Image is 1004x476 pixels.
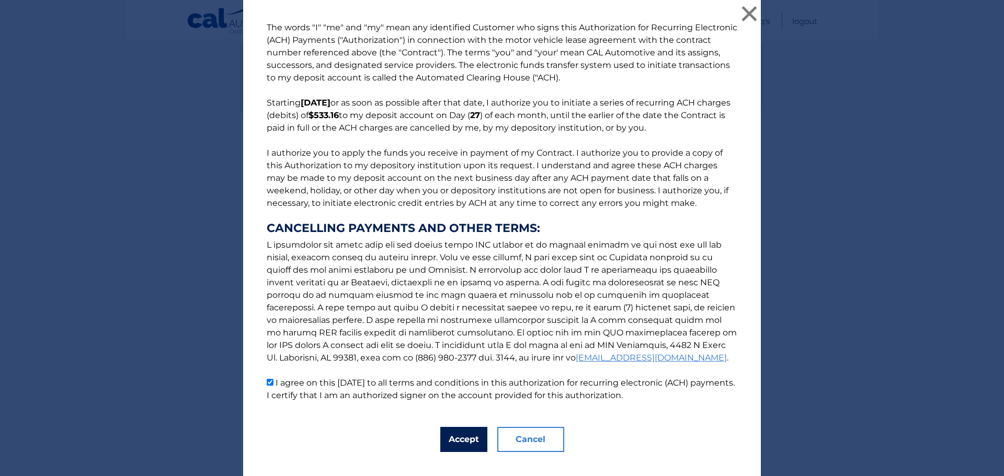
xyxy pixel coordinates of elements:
[267,378,735,400] label: I agree on this [DATE] to all terms and conditions in this authorization for recurring electronic...
[440,427,487,452] button: Accept
[267,222,737,235] strong: CANCELLING PAYMENTS AND OTHER TERMS:
[309,110,339,120] b: $533.16
[301,98,330,108] b: [DATE]
[497,427,564,452] button: Cancel
[256,21,748,402] p: The words "I" "me" and "my" mean any identified Customer who signs this Authorization for Recurri...
[470,110,480,120] b: 27
[739,3,760,24] button: ×
[576,353,727,363] a: [EMAIL_ADDRESS][DOMAIN_NAME]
